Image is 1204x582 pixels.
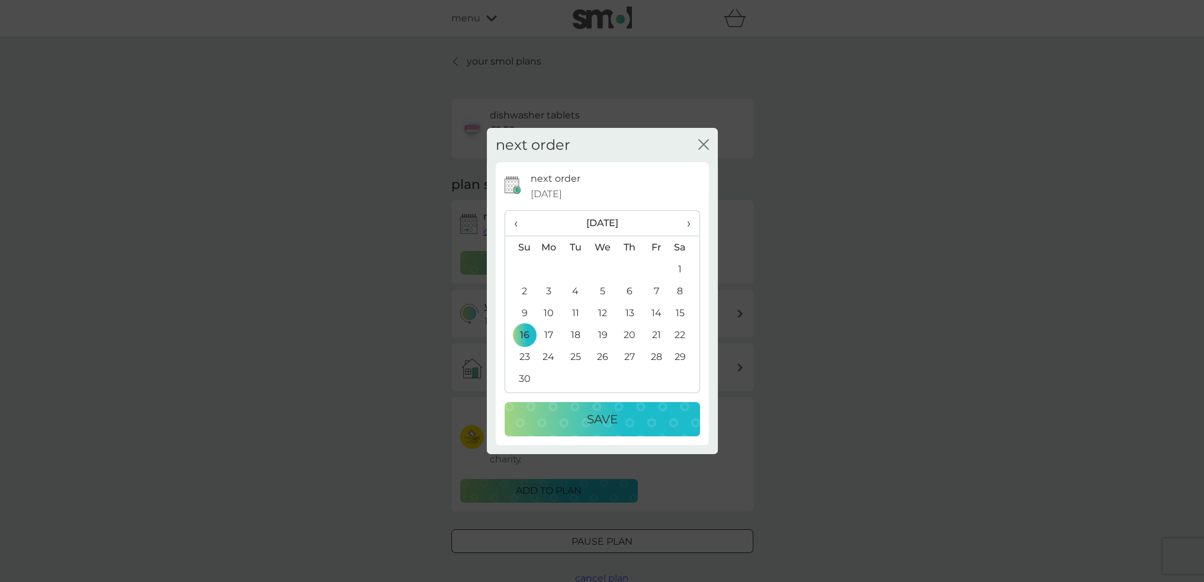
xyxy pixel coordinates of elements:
td: 11 [562,302,589,324]
th: We [589,236,616,259]
span: [DATE] [531,187,562,202]
td: 12 [589,302,616,324]
button: close [698,139,709,152]
button: Save [505,402,700,436]
td: 28 [643,346,670,368]
th: Su [505,236,535,259]
th: [DATE] [535,211,670,236]
td: 6 [616,280,643,302]
span: › [678,211,690,236]
td: 1 [669,258,699,280]
td: 13 [616,302,643,324]
td: 23 [505,346,535,368]
p: Save [587,410,618,429]
td: 27 [616,346,643,368]
td: 24 [535,346,563,368]
th: Mo [535,236,563,259]
td: 19 [589,324,616,346]
td: 2 [505,280,535,302]
td: 17 [535,324,563,346]
td: 21 [643,324,670,346]
span: ‹ [514,211,526,236]
th: Sa [669,236,699,259]
td: 16 [505,324,535,346]
td: 26 [589,346,616,368]
td: 25 [562,346,589,368]
td: 4 [562,280,589,302]
td: 29 [669,346,699,368]
td: 15 [669,302,699,324]
td: 30 [505,368,535,390]
p: next order [531,171,580,187]
h2: next order [496,137,570,154]
td: 3 [535,280,563,302]
td: 20 [616,324,643,346]
td: 18 [562,324,589,346]
th: Fr [643,236,670,259]
td: 10 [535,302,563,324]
td: 8 [669,280,699,302]
th: Th [616,236,643,259]
td: 22 [669,324,699,346]
th: Tu [562,236,589,259]
td: 9 [505,302,535,324]
td: 7 [643,280,670,302]
td: 5 [589,280,616,302]
td: 14 [643,302,670,324]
